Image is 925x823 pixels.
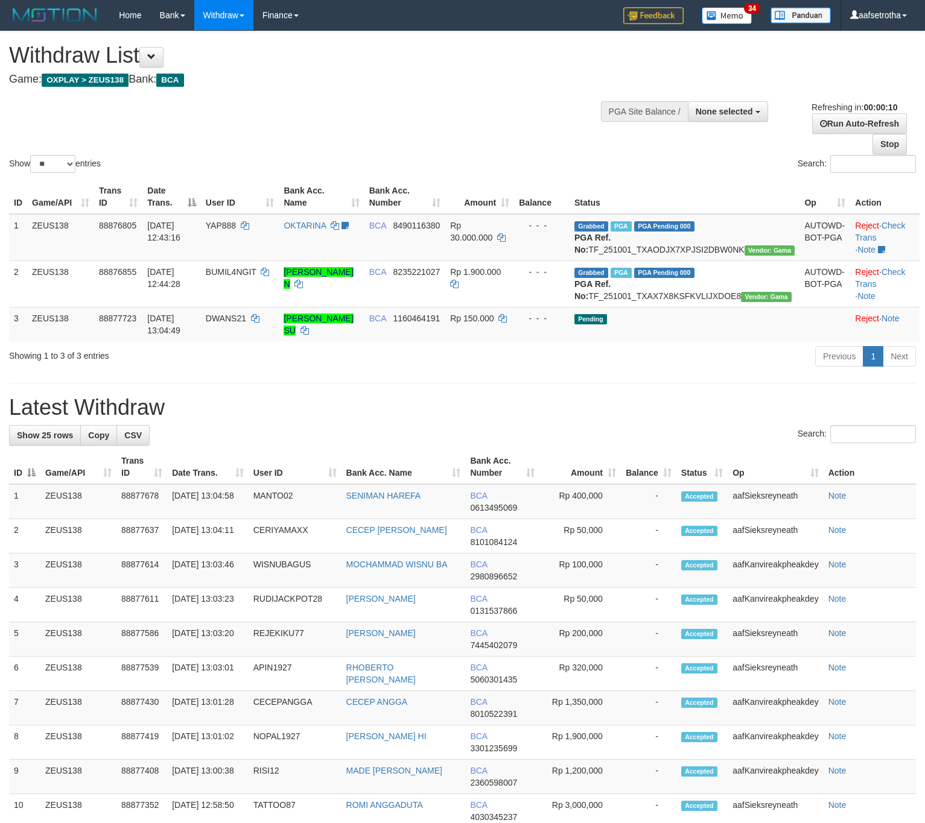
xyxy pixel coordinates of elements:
[882,314,900,323] a: Note
[201,180,279,214] th: User ID: activate to sort column ascending
[621,450,676,484] th: Balance: activate to sort column ascending
[728,725,823,760] td: aafKanvireakpheakdey
[167,553,249,588] td: [DATE] 13:03:46
[346,560,448,569] a: MOCHAMMAD WISNU BA
[17,430,73,440] span: Show 25 rows
[621,484,676,519] td: -
[342,450,466,484] th: Bank Acc. Name: activate to sort column ascending
[99,221,136,230] span: 88876805
[539,553,621,588] td: Rp 100,000
[676,450,728,484] th: Status: activate to sort column ascending
[116,519,167,553] td: 88877637
[873,134,907,154] a: Stop
[828,766,847,775] a: Note
[142,180,201,214] th: Date Trans.: activate to sort column descending
[116,450,167,484] th: Trans ID: activate to sort column ascending
[470,697,487,707] span: BCA
[116,725,167,760] td: 88877419
[9,588,40,622] td: 4
[80,425,117,446] a: Copy
[728,622,823,657] td: aafSieksreyneath
[519,312,565,324] div: - - -
[445,180,514,214] th: Amount: activate to sort column ascending
[574,268,608,278] span: Grabbed
[744,3,760,14] span: 34
[688,101,768,122] button: None selected
[741,292,792,302] span: Vendor URL: https://trx31.1velocity.biz
[539,657,621,691] td: Rp 320,000
[249,484,342,519] td: MANTO02
[539,691,621,725] td: Rp 1,350,000
[621,691,676,725] td: -
[815,346,863,367] a: Previous
[167,691,249,725] td: [DATE] 13:01:28
[863,102,897,112] strong: 00:00:10
[470,663,487,672] span: BCA
[346,525,447,535] a: CECEP [PERSON_NAME]
[728,553,823,588] td: aafKanvireakpheakdey
[40,622,116,657] td: ZEUS138
[728,657,823,691] td: aafSieksreyneath
[40,553,116,588] td: ZEUS138
[828,697,847,707] a: Note
[824,450,916,484] th: Action
[450,314,494,323] span: Rp 150.000
[42,74,129,87] span: OXPLAY > ZEUS138
[369,314,386,323] span: BCA
[116,622,167,657] td: 88877586
[570,260,799,307] td: TF_251001_TXAX7X8KSFKVLIJXDOE8
[9,760,40,794] td: 9
[40,691,116,725] td: ZEUS138
[167,588,249,622] td: [DATE] 13:03:23
[450,221,492,242] span: Rp 30.000.000
[9,74,605,86] h4: Game: Bank:
[450,267,501,277] span: Rp 1.900.000
[470,491,487,500] span: BCA
[94,180,142,214] th: Trans ID: activate to sort column ascending
[828,663,847,672] a: Note
[40,484,116,519] td: ZEUS138
[249,760,342,794] td: RISI12
[167,657,249,691] td: [DATE] 13:03:01
[681,594,717,605] span: Accepted
[27,214,94,261] td: ZEUS138
[574,279,611,301] b: PGA Ref. No:
[539,450,621,484] th: Amount: activate to sort column ascending
[470,778,517,787] span: Copy 2360598007 to clipboard
[99,314,136,323] span: 88877723
[147,314,180,335] span: [DATE] 13:04:49
[812,113,907,134] a: Run Auto-Refresh
[539,519,621,553] td: Rp 50,000
[863,346,883,367] a: 1
[574,221,608,232] span: Grabbed
[40,588,116,622] td: ZEUS138
[850,260,920,307] td: · ·
[346,731,427,741] a: [PERSON_NAME] HI
[369,221,386,230] span: BCA
[771,7,831,24] img: panduan.png
[346,800,423,810] a: ROMI ANGGADUTA
[206,314,246,323] span: DWANS21
[621,760,676,794] td: -
[539,725,621,760] td: Rp 1,900,000
[284,267,353,289] a: [PERSON_NAME] N
[621,725,676,760] td: -
[167,519,249,553] td: [DATE] 13:04:11
[621,553,676,588] td: -
[470,572,517,581] span: Copy 2980896652 to clipboard
[9,450,40,484] th: ID: activate to sort column descending
[798,425,916,443] label: Search:
[156,74,183,87] span: BCA
[828,628,847,638] a: Note
[206,267,256,277] span: BUMIL4NGIT
[828,560,847,569] a: Note
[702,7,752,24] img: Button%20Memo.svg
[634,268,695,278] span: PGA Pending
[799,260,850,307] td: AUTOWD-BOT-PGA
[346,628,416,638] a: [PERSON_NAME]
[857,245,876,254] a: Note
[167,760,249,794] td: [DATE] 13:00:38
[855,267,879,277] a: Reject
[728,450,823,484] th: Op: activate to sort column ascending
[470,606,517,616] span: Copy 0131537866 to clipboard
